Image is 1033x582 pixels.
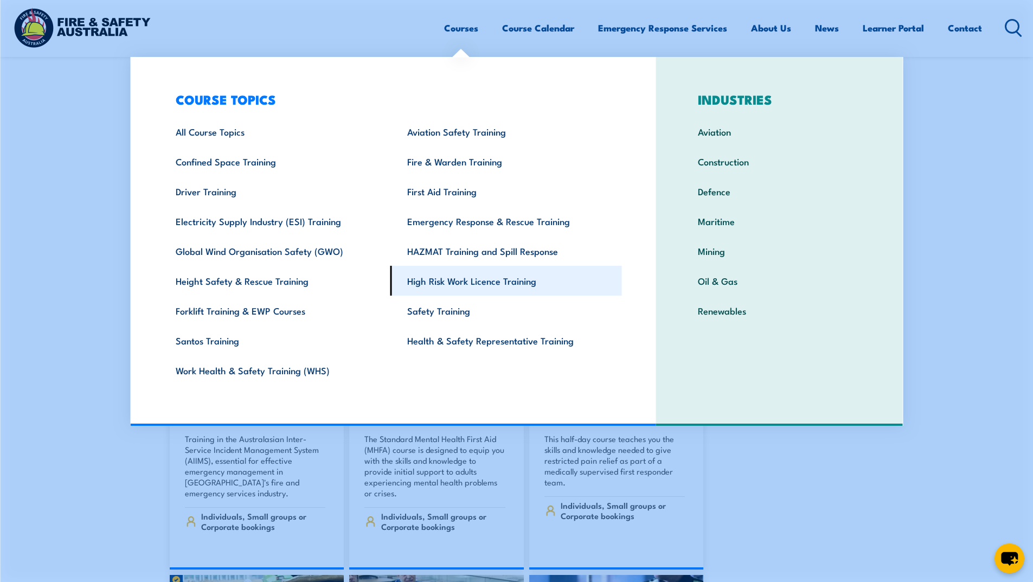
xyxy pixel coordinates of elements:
a: Mining [681,236,878,266]
span: Individuals, Small groups or Corporate bookings [561,500,685,521]
a: Aviation Safety Training [390,117,622,146]
span: Individuals, Small groups or Corporate bookings [381,511,505,532]
a: All Course Topics [159,117,390,146]
a: Santos Training [159,325,390,355]
a: Confined Space Training [159,146,390,176]
a: Height Safety & Rescue Training [159,266,390,296]
a: First Aid Training [390,176,622,206]
a: Emergency Response & Rescue Training [390,206,622,236]
a: Courses [444,14,478,42]
a: Aviation [681,117,878,146]
p: Training in the Australasian Inter-Service Incident Management System (AIIMS), essential for effe... [185,433,326,498]
h3: INDUSTRIES [681,92,878,107]
a: Work Health & Safety Training (WHS) [159,355,390,385]
span: Individuals, Small groups or Corporate bookings [201,511,325,532]
a: Renewables [681,296,878,325]
p: This half-day course teaches you the skills and knowledge needed to give restricted pain relief a... [544,433,685,488]
a: HAZMAT Training and Spill Response [390,236,622,266]
a: Global Wind Organisation Safety (GWO) [159,236,390,266]
a: News [815,14,839,42]
a: Health & Safety Representative Training [390,325,622,355]
a: Fire & Warden Training [390,146,622,176]
button: chat-button [994,543,1024,573]
a: Electricity Supply Industry (ESI) Training [159,206,390,236]
a: Maritime [681,206,878,236]
h3: COURSE TOPICS [159,92,622,107]
a: Defence [681,176,878,206]
p: The Standard Mental Health First Aid (MHFA) course is designed to equip you with the skills and k... [364,433,505,498]
a: Oil & Gas [681,266,878,296]
a: Forklift Training & EWP Courses [159,296,390,325]
a: Driver Training [159,176,390,206]
a: Contact [948,14,982,42]
a: Emergency Response Services [598,14,727,42]
a: About Us [751,14,791,42]
a: Construction [681,146,878,176]
a: Course Calendar [502,14,574,42]
a: Safety Training [390,296,622,325]
a: High Risk Work Licence Training [390,266,622,296]
a: Learner Portal [863,14,924,42]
